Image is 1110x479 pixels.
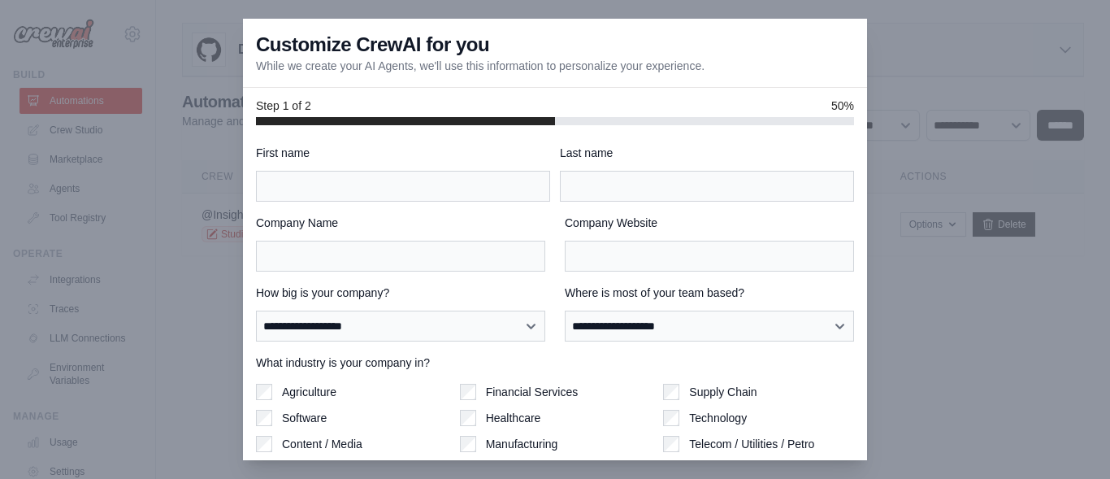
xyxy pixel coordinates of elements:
label: Financial Services [486,384,579,400]
label: How big is your company? [256,285,545,301]
span: 50% [831,98,854,114]
label: Company Name [256,215,545,231]
span: Step 1 of 2 [256,98,311,114]
label: Where is most of your team based? [565,285,854,301]
label: Healthcare [486,410,541,426]
label: Supply Chain [689,384,757,400]
label: Telecom / Utilities / Petro [689,436,814,452]
p: While we create your AI Agents, we'll use this information to personalize your experience. [256,58,705,74]
label: Software [282,410,327,426]
label: Manufacturing [486,436,558,452]
label: Agriculture [282,384,336,400]
label: Technology [689,410,747,426]
label: Company Website [565,215,854,231]
label: Content / Media [282,436,362,452]
label: What industry is your company in? [256,355,854,371]
h3: Customize CrewAI for you [256,32,489,58]
label: Last name [560,145,854,161]
iframe: Chat Widget [1029,401,1110,479]
label: First name [256,145,550,161]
